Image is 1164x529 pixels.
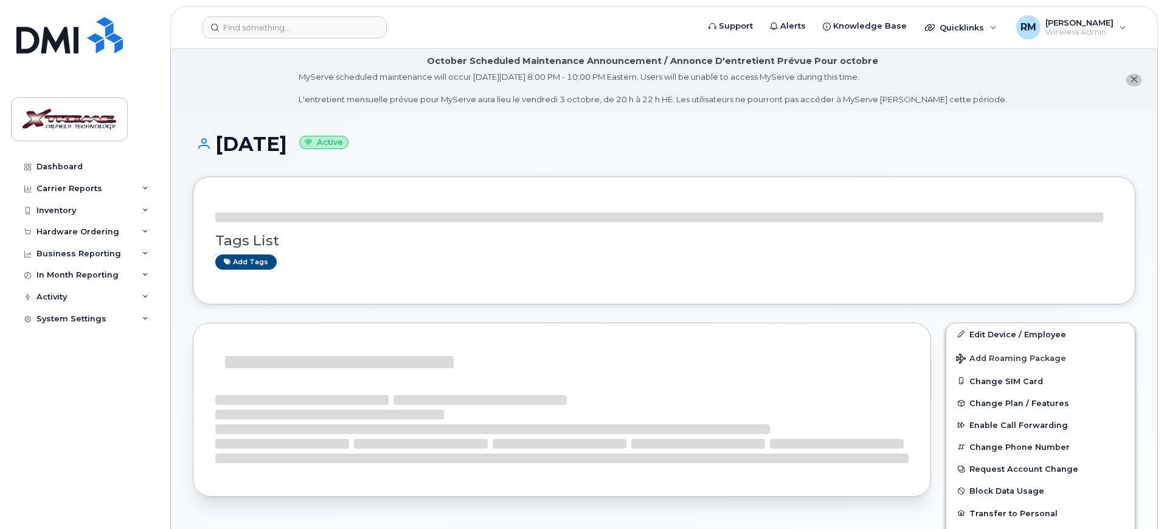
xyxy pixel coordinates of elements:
[946,436,1135,458] button: Change Phone Number
[299,71,1007,105] div: MyServe scheduled maintenance will occur [DATE][DATE] 8:00 PM - 10:00 PM Eastern. Users will be u...
[946,392,1135,414] button: Change Plan / Features
[946,480,1135,502] button: Block Data Usage
[946,414,1135,436] button: Enable Call Forwarding
[215,233,1113,248] h3: Tags List
[956,354,1066,365] span: Add Roaming Package
[1126,74,1141,86] button: close notification
[969,399,1069,408] span: Change Plan / Features
[427,55,878,68] div: October Scheduled Maintenance Announcement / Annonce D'entretient Prévue Pour octobre
[946,502,1135,524] button: Transfer to Personal
[946,370,1135,392] button: Change SIM Card
[299,136,348,150] small: Active
[946,323,1135,345] a: Edit Device / Employee
[969,421,1068,430] span: Enable Call Forwarding
[946,458,1135,480] button: Request Account Change
[193,133,1135,155] h1: [DATE]
[946,345,1135,370] button: Add Roaming Package
[215,254,277,270] a: Add tags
